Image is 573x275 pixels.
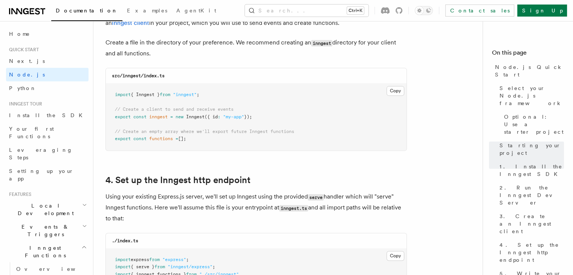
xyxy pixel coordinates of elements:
a: Next.js [6,54,89,68]
button: Search...Ctrl+K [245,5,368,17]
a: Examples [122,2,172,20]
code: serve [308,194,324,200]
a: Setting up your app [6,164,89,185]
span: Inngest Functions [6,244,81,259]
code: src/inngest/index.ts [112,73,165,78]
span: express [131,257,149,262]
span: 3. Create an Inngest client [500,212,564,235]
a: Node.js [6,68,89,81]
span: 2. Run the Inngest Dev Server [500,184,564,206]
span: inngest [149,114,168,119]
a: 2. Run the Inngest Dev Server [497,181,564,209]
kbd: Ctrl+K [347,7,364,14]
span: new [176,114,183,119]
span: []; [178,136,186,141]
span: export [115,136,131,141]
span: // Create an empty array where we'll export future Inngest functions [115,129,294,134]
a: Sign Up [517,5,567,17]
span: export [115,114,131,119]
a: Home [6,27,89,41]
span: Leveraging Steps [9,147,73,160]
span: { serve } [131,264,154,269]
span: ; [197,92,199,97]
span: import [115,264,131,269]
span: Install the SDK [9,112,87,118]
p: Using your existing Express.js server, we'll set up Inngest using the provided handler which will... [105,191,407,224]
code: ./index.ts [112,238,138,243]
span: Select your Node.js framework [500,84,564,107]
a: Node.js Quick Start [492,60,564,81]
button: Inngest Functions [6,241,89,262]
span: Next.js [9,58,45,64]
button: Copy [387,86,404,96]
span: Node.js [9,72,45,78]
a: 4. Set up the Inngest http endpoint [497,238,564,267]
span: ; [212,264,215,269]
span: import [115,92,131,97]
a: 1. Install the Inngest SDK [497,160,564,181]
span: Starting your project [500,142,564,157]
h4: On this page [492,48,564,60]
a: Inngest client [112,19,149,26]
a: Select your Node.js framework [497,81,564,110]
a: Python [6,81,89,95]
a: AgentKit [172,2,221,20]
span: Optional: Use a starter project [504,113,564,136]
a: Contact sales [445,5,514,17]
span: ; [186,257,189,262]
span: "my-app" [223,114,244,119]
span: }); [244,114,252,119]
a: Your first Functions [6,122,89,143]
a: Leveraging Steps [6,143,89,164]
span: Features [6,191,31,197]
span: Examples [127,8,167,14]
span: Python [9,85,37,91]
span: = [170,114,173,119]
span: = [176,136,178,141]
span: "express" [162,257,186,262]
span: { Inngest } [131,92,160,97]
a: Documentation [51,2,122,21]
a: Install the SDK [6,108,89,122]
span: Quick start [6,47,39,53]
span: : [218,114,220,119]
span: Overview [16,266,94,272]
span: Your first Functions [9,126,54,139]
span: Setting up your app [9,168,74,182]
span: 1. Install the Inngest SDK [500,163,564,178]
span: functions [149,136,173,141]
button: Events & Triggers [6,220,89,241]
a: Starting your project [497,139,564,160]
span: from [149,257,160,262]
span: const [133,136,147,141]
span: Inngest [186,114,205,119]
button: Copy [387,251,404,261]
p: Create a file in the directory of your preference. We recommend creating an directory for your cl... [105,37,407,59]
span: Events & Triggers [6,223,82,238]
button: Toggle dark mode [415,6,433,15]
a: 4. Set up the Inngest http endpoint [105,175,251,185]
span: Home [9,30,30,38]
span: ({ id [205,114,218,119]
code: inngest.ts [279,205,308,211]
span: Node.js Quick Start [495,63,564,78]
span: AgentKit [176,8,216,14]
button: Local Development [6,199,89,220]
span: from [154,264,165,269]
span: const [133,114,147,119]
a: 3. Create an Inngest client [497,209,564,238]
span: Documentation [56,8,118,14]
span: "inngest" [173,92,197,97]
code: inngest [311,40,332,46]
a: Optional: Use a starter project [501,110,564,139]
span: import [115,257,131,262]
span: // Create a client to send and receive events [115,107,234,112]
span: from [160,92,170,97]
span: Local Development [6,202,82,217]
span: "inngest/express" [168,264,212,269]
span: 4. Set up the Inngest http endpoint [500,241,564,264]
span: Inngest tour [6,101,42,107]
